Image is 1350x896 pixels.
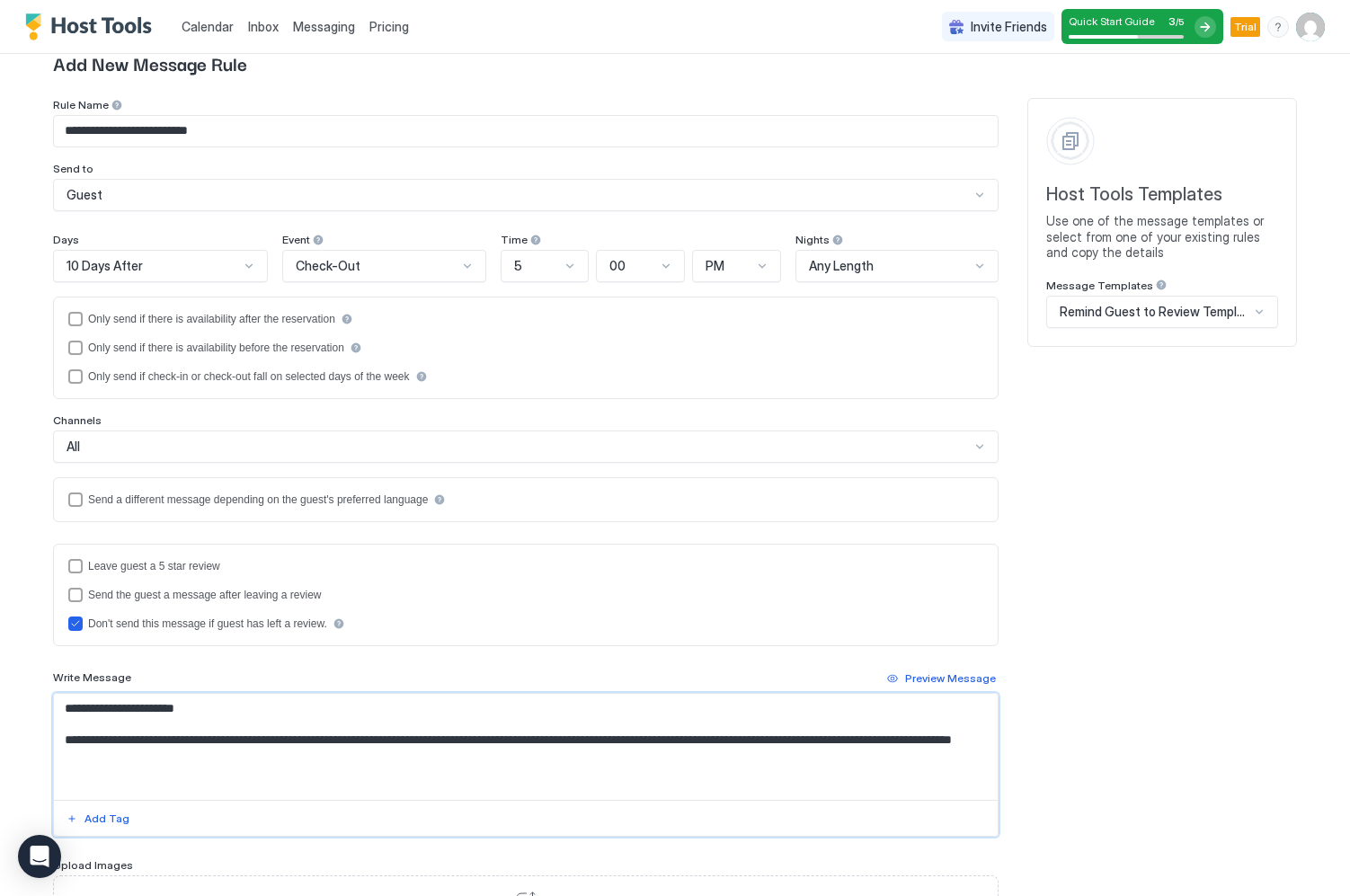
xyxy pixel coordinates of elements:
span: All [67,439,80,455]
span: Use one of the message templates or select from one of your existing rules and copy the details [1046,213,1278,261]
div: User profile [1296,13,1325,41]
input: Input Field [54,116,998,146]
span: 10 Days After [67,258,143,274]
a: Inbox [248,17,279,36]
div: sendMessageAfterLeavingReview [68,588,983,602]
div: Send the guest a message after leaving a review [88,589,322,601]
span: 00 [609,258,626,274]
a: Host Tools Logo [25,13,160,40]
a: Calendar [182,17,234,36]
textarea: Input Field [54,694,998,800]
span: Remind Guest to Review Template [1060,304,1249,320]
span: Time [501,233,528,246]
span: Inbox [248,19,279,34]
span: Host Tools Templates [1046,183,1278,206]
div: Leave guest a 5 star review [88,560,220,572]
div: disableMessageAfterReview [68,617,983,631]
div: beforeReservation [68,341,983,355]
div: Open Intercom Messenger [18,835,61,878]
span: Trial [1234,19,1257,35]
span: 3 [1168,14,1176,28]
span: Guest [67,187,102,203]
div: Only send if check-in or check-out fall on selected days of the week [88,370,410,383]
span: Event [282,233,310,246]
div: Add Tag [84,811,129,827]
span: Invite Friends [971,19,1047,35]
span: / 5 [1176,16,1184,28]
span: 5 [514,258,522,274]
span: Send to [53,162,93,175]
span: PM [706,258,724,274]
span: Add New Message Rule [53,49,1297,76]
div: afterReservation [68,312,983,326]
span: Rule Name [53,98,109,111]
a: Messaging [293,17,355,36]
button: Add Tag [64,808,132,829]
span: Message Templates [1046,279,1153,292]
span: Check-Out [296,258,360,274]
span: Channels [53,413,102,427]
div: Send a different message depending on the guest's preferred language [88,493,428,506]
span: Write Message [53,670,131,684]
span: Pricing [369,19,409,35]
span: Days [53,233,79,246]
span: Any Length [809,258,874,274]
span: Quick Start Guide [1069,14,1155,28]
div: menu [1267,16,1289,38]
div: languagesEnabled [68,492,983,507]
div: reviewEnabled [68,559,983,573]
div: Only send if there is availability before the reservation [88,342,344,354]
div: isLimited [68,369,983,384]
button: Preview Message [884,668,999,689]
span: Messaging [293,19,355,34]
span: Nights [795,233,830,246]
span: Upload Images [53,858,133,872]
span: Calendar [182,19,234,34]
div: Preview Message [905,670,996,687]
div: Don't send this message if guest has left a review. [88,617,327,630]
div: Only send if there is availability after the reservation [88,313,335,325]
